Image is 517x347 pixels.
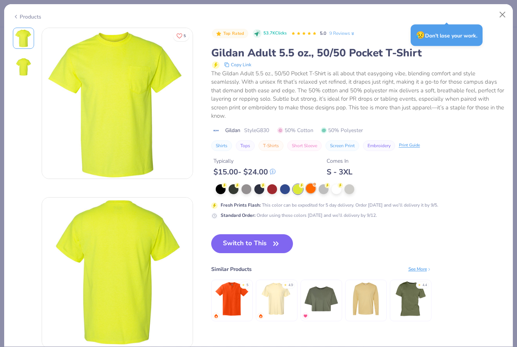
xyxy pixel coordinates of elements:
button: Close [495,8,510,22]
span: 5.0 [320,30,326,36]
img: trending.gif [214,314,218,318]
span: Style G830 [244,126,269,134]
span: Gildan [225,126,240,134]
button: Shirts [211,140,232,151]
span: 😥 [416,30,425,40]
img: Top Rated sort [216,31,222,37]
span: Top Rated [223,31,244,36]
button: Badge Button [212,29,248,39]
div: Similar Products [211,265,252,273]
div: Products [13,13,41,21]
div: Don’t lose your work. [411,25,483,46]
button: Screen Print [325,140,359,151]
div: 5 [246,283,248,288]
strong: Standard Order : [221,212,255,218]
button: T-Shirts [258,140,283,151]
div: S - 3XL [327,167,352,177]
div: Gildan Adult 5.5 oz., 50/50 Pocket T-Shirt [211,46,505,60]
button: Switch to This [211,234,293,253]
span: 50% Cotton [277,126,313,134]
span: 50% Polyester [321,126,363,134]
div: The Gildan Adult 5.5 oz., 50/50 Pocket T-Shirt is all about that easygoing vibe, blending comfort... [211,69,505,120]
img: brand logo [211,128,221,134]
img: Bella + Canvas Women's Jersey Crop Tee [303,281,339,317]
div: Comes In [327,157,352,165]
img: Champion Champion Adult 6 oz. Short-Sleeve T-Shirt [392,281,428,317]
img: Comfort Colors Adult Heavyweight RS Pocket T-Shirt [258,281,294,317]
img: Hanes Men's 5.2 oz. ComfortSoft® Cotton Long-Sleeve T-Shirt [348,281,384,317]
div: $ 15.00 - $ 24.00 [213,167,276,177]
div: 5.0 Stars [291,28,317,40]
div: This color can be expedited for 5 day delivery. Order [DATE] and we’ll delivery it by 9/5. [221,202,438,209]
button: Embroidery [363,140,395,151]
div: ★ [242,283,245,286]
a: 9 Reviews [329,30,355,37]
div: See More [408,266,431,272]
div: 4.4 [422,283,427,288]
img: Front [42,28,193,179]
div: Print Guide [399,142,420,149]
img: MostFav.gif [303,314,308,318]
span: 5 [184,34,186,38]
button: Like [173,30,189,41]
span: 53.7K Clicks [263,30,287,37]
img: Front [14,29,33,47]
button: Tops [236,140,255,151]
div: Typically [213,157,276,165]
img: Gildan Adult Ultra Cotton 6 Oz. Pocket T-Shirt [214,281,250,317]
button: copy to clipboard [222,60,254,69]
div: ★ [284,283,287,286]
button: Short Sleeve [287,140,322,151]
img: Back [14,58,33,76]
div: 4.9 [288,283,293,288]
strong: Fresh Prints Flash : [221,202,261,208]
div: Order using these colors [DATE] and we’ll delivery by 9/12. [221,212,377,219]
div: ★ [418,283,421,286]
img: trending.gif [258,314,263,318]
